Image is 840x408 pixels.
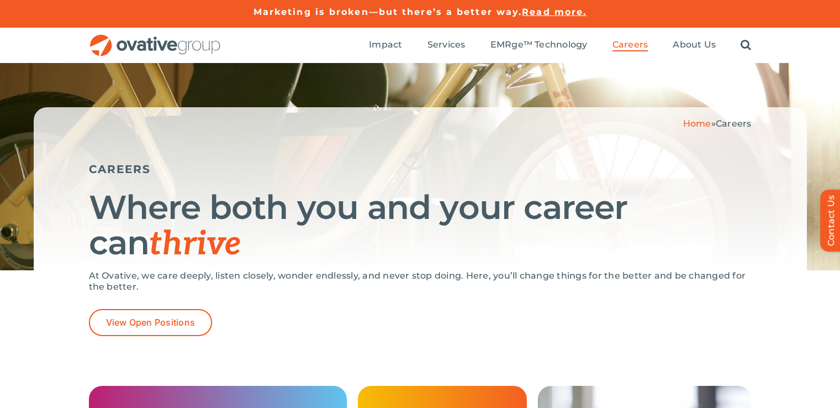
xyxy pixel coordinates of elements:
a: About Us [673,39,716,51]
h1: Where both you and your career can [89,190,752,262]
a: Home [683,118,711,129]
a: View Open Positions [89,309,213,336]
span: » [683,118,752,129]
h5: CAREERS [89,163,752,176]
span: thrive [149,224,241,264]
span: View Open Positions [106,317,196,328]
span: Impact [369,39,402,50]
a: Read more. [522,7,587,17]
nav: Menu [369,28,751,63]
span: Careers [612,39,648,50]
span: EMRge™ Technology [490,39,588,50]
span: About Us [673,39,716,50]
a: OG_Full_horizontal_RGB [89,33,221,44]
a: Services [427,39,466,51]
a: Marketing is broken—but there’s a better way. [253,7,522,17]
a: Careers [612,39,648,51]
p: At Ovative, we care deeply, listen closely, wonder endlessly, and never stop doing. Here, you’ll ... [89,270,752,292]
a: Impact [369,39,402,51]
a: EMRge™ Technology [490,39,588,51]
a: Search [741,39,751,51]
span: Careers [716,118,752,129]
span: Services [427,39,466,50]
